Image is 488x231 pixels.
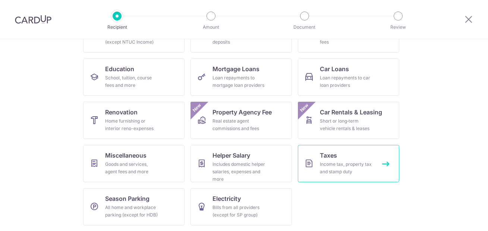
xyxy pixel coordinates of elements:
[277,23,332,31] p: Document
[298,102,399,139] a: Car Rentals & LeasingShort or long‑term vehicle rentals & leasesNew
[213,161,267,183] div: Includes domestic helper salaries, expenses and more
[183,23,239,31] p: Amount
[15,15,51,24] img: CardUp
[83,145,185,182] a: MiscellaneousGoods and services, agent fees and more
[106,64,135,73] span: Education
[106,194,150,203] span: Season Parking
[191,145,292,182] a: Helper SalaryIncludes domestic helper salaries, expenses and more
[298,145,399,182] a: TaxesIncome tax, property tax and stamp duty
[213,204,267,219] div: Bills from all providers (except for SP group)
[106,151,147,160] span: Miscellaneous
[213,108,272,117] span: Property Agency Fee
[106,161,159,175] div: Goods and services, agent fees and more
[191,102,203,114] span: New
[298,58,399,96] a: Car LoansLoan repayments to car loan providers
[320,151,337,160] span: Taxes
[320,64,349,73] span: Car Loans
[83,102,185,139] a: RenovationHome furnishing or interior reno-expenses
[89,23,145,31] p: Recipient
[320,161,374,175] div: Income tax, property tax and stamp duty
[320,108,382,117] span: Car Rentals & Leasing
[106,74,159,89] div: School, tuition, course fees and more
[213,194,241,203] span: Electricity
[191,58,292,96] a: Mortgage LoansLoan repayments to mortgage loan providers
[191,188,292,225] a: ElectricityBills from all providers (except for SP group)
[320,74,374,89] div: Loan repayments to car loan providers
[191,102,292,139] a: Property Agency FeeReal estate agent commissions and feesNew
[106,117,159,132] div: Home furnishing or interior reno-expenses
[213,64,260,73] span: Mortgage Loans
[106,108,138,117] span: Renovation
[371,23,426,31] p: Review
[83,58,185,96] a: EducationSchool, tuition, course fees and more
[213,151,251,160] span: Helper Salary
[298,102,310,114] span: New
[83,188,185,225] a: Season ParkingAll home and workplace parking (except for HDB)
[106,204,159,219] div: All home and workplace parking (except for HDB)
[213,117,267,132] div: Real estate agent commissions and fees
[320,117,374,132] div: Short or long‑term vehicle rentals & leases
[213,74,267,89] div: Loan repayments to mortgage loan providers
